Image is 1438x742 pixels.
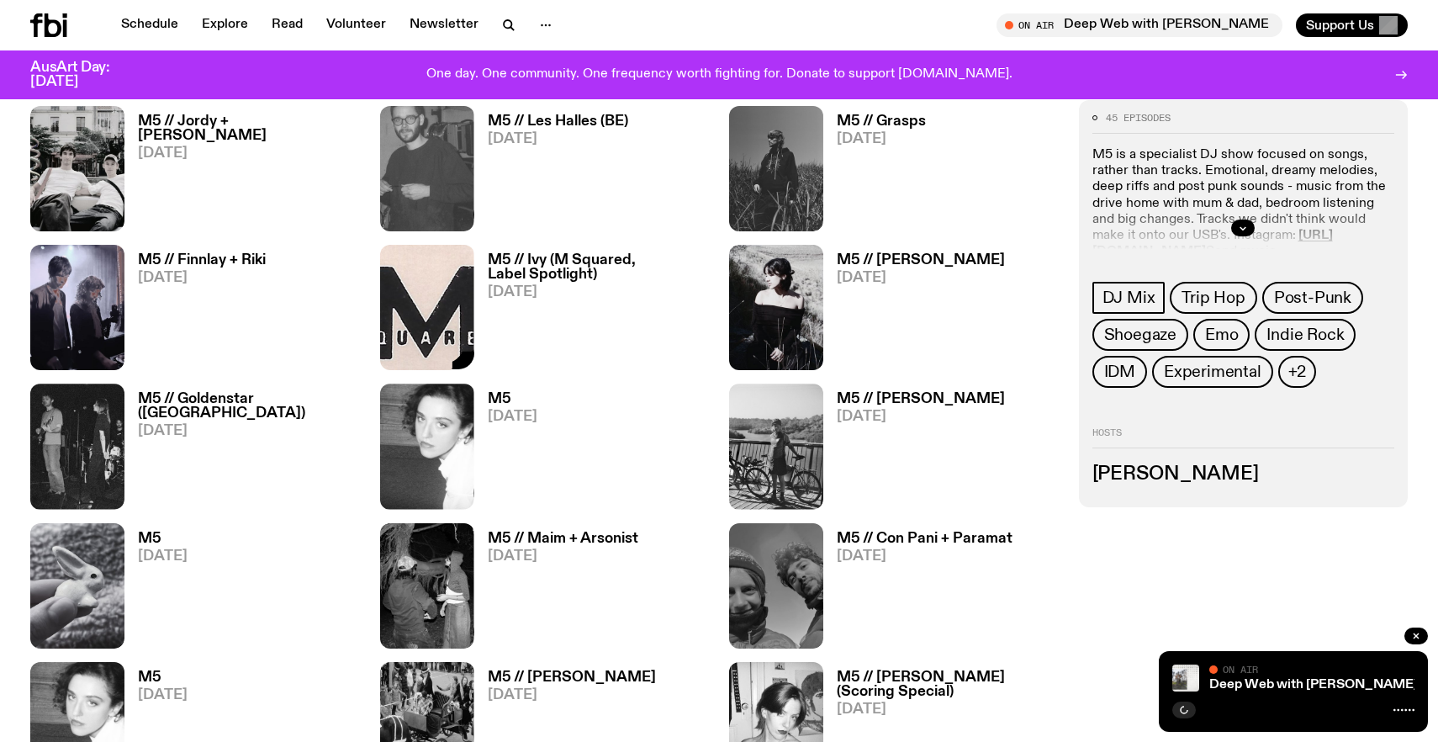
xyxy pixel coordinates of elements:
span: [DATE] [488,549,638,564]
span: [DATE] [837,549,1012,564]
a: IDM [1092,356,1147,388]
button: Support Us [1296,13,1408,37]
span: Indie Rock [1266,326,1344,344]
span: Emo [1205,326,1238,344]
h3: M5 [138,532,188,546]
h3: AusArt Day: [DATE] [30,61,138,89]
h3: M5 // [PERSON_NAME] (Scoring Special) [837,670,1059,699]
a: Post-Punk [1262,282,1363,314]
h3: M5 // [PERSON_NAME] [837,253,1005,268]
h3: M5 [488,392,537,406]
a: Newsletter [399,13,489,37]
a: M5 // Les Halles (BE)[DATE] [474,114,628,231]
p: One day. One community. One frequency worth fighting for. Donate to support [DOMAIN_NAME]. [426,67,1012,82]
h3: M5 // Con Pani + Paramat [837,532,1012,546]
h3: M5 // [PERSON_NAME] [837,392,1005,406]
a: M5 // Finnlay + Riki[DATE] [124,253,266,370]
button: On AirDeep Web with [PERSON_NAME] [997,13,1282,37]
h3: M5 // Grasps [837,114,926,129]
a: M5 // Goldenstar ([GEOGRAPHIC_DATA])[DATE] [124,392,360,509]
span: [DATE] [837,132,926,146]
h3: M5 // [PERSON_NAME] [488,670,656,685]
span: 45 episodes [1106,113,1171,122]
span: [DATE] [837,702,1059,717]
span: [DATE] [837,271,1005,285]
h3: M5 // Goldenstar ([GEOGRAPHIC_DATA]) [138,392,360,421]
span: [DATE] [837,410,1005,424]
a: M5[DATE] [124,532,188,649]
a: Emo [1193,319,1250,351]
h3: M5 // Maim + Arsonist [488,532,638,546]
a: M5 // Jordy + [PERSON_NAME][DATE] [124,114,360,231]
h3: [PERSON_NAME] [1092,465,1395,484]
a: Schedule [111,13,188,37]
a: M5 // Con Pani + Paramat[DATE] [823,532,1012,649]
span: [DATE] [488,285,710,299]
a: Volunteer [316,13,396,37]
h3: M5 // Jordy + [PERSON_NAME] [138,114,360,143]
a: Experimental [1152,356,1273,388]
h3: M5 // Les Halles (BE) [488,114,628,129]
a: M5 // [PERSON_NAME][DATE] [823,392,1005,509]
span: DJ Mix [1102,289,1155,307]
span: Shoegaze [1104,326,1176,344]
a: M5[DATE] [474,392,537,509]
a: DJ Mix [1092,282,1166,314]
span: [DATE] [488,132,628,146]
span: [DATE] [138,271,266,285]
span: +2 [1288,363,1307,381]
a: Shoegaze [1092,319,1188,351]
img: A black and white photo of Lilly wearing a white blouse and looking up at the camera. [380,384,474,509]
a: Deep Web with [PERSON_NAME] [1209,678,1418,692]
span: Trip Hop [1182,289,1245,307]
h2: Hosts [1092,428,1395,448]
a: Read [262,13,313,37]
h3: M5 [138,670,188,685]
span: [DATE] [488,410,537,424]
a: M5 // Grasps[DATE] [823,114,926,231]
button: +2 [1278,356,1317,388]
h3: M5 // Finnlay + Riki [138,253,266,268]
span: [DATE] [138,424,360,438]
span: [DATE] [138,688,188,702]
a: Trip Hop [1170,282,1256,314]
span: [DATE] [138,146,360,161]
a: M5 // [PERSON_NAME][DATE] [823,253,1005,370]
a: Explore [192,13,258,37]
a: M5 // Maim + Arsonist[DATE] [474,532,638,649]
span: IDM [1104,363,1135,381]
span: Support Us [1306,18,1374,33]
span: On Air [1223,664,1258,675]
span: Experimental [1164,363,1261,381]
h3: M5 // Ivy (M Squared, Label Spotlight) [488,253,710,282]
span: [DATE] [138,549,188,564]
span: Post-Punk [1274,289,1351,307]
a: M5 // Ivy (M Squared, Label Spotlight)[DATE] [474,253,710,370]
p: M5 is a specialist DJ show focused on songs, rather than tracks. Emotional, dreamy melodies, deep... [1092,147,1395,309]
span: [DATE] [488,688,656,702]
a: Indie Rock [1255,319,1356,351]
